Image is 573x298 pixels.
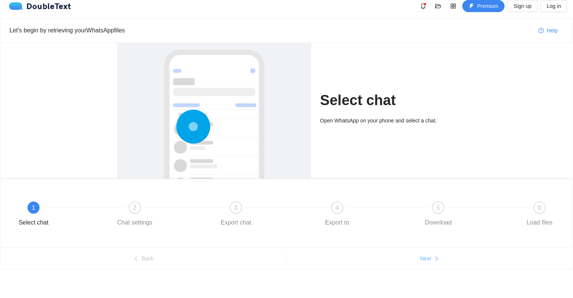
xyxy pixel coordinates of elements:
[448,3,459,9] span: appstore
[133,205,136,211] span: 2
[0,252,286,264] button: leftBack
[432,3,444,9] span: folder-open
[513,2,531,10] span: Sign up
[320,92,456,109] h1: Select chat
[12,202,113,229] div: 1Select chat
[434,256,439,262] span: right
[420,254,431,263] span: Next
[315,202,417,229] div: 4Export to
[532,24,564,37] button: question-circleHelp
[538,205,541,211] span: 6
[214,202,315,229] div: 3Export chat
[234,205,238,211] span: 3
[416,202,518,229] div: 5Download
[9,2,26,10] img: logo
[32,205,35,211] span: 1
[18,217,48,229] div: Select chat
[425,217,452,229] div: Download
[518,202,561,229] div: 6Load files
[9,2,71,10] div: DoubleText
[335,205,339,211] span: 4
[113,202,214,229] div: 2Chat settings
[477,2,498,10] span: Premium
[320,116,456,125] div: Open WhatsApp on your phone and select a chat.
[9,26,532,35] div: Let's begin by retrieving your WhatsApp files
[547,26,558,35] span: Help
[325,217,349,229] div: Export to
[547,2,561,10] span: Log in
[538,28,544,34] span: question-circle
[287,252,573,264] button: Nextright
[417,3,429,9] span: bell
[437,205,440,211] span: 5
[9,2,71,10] a: logoDoubleText
[527,217,553,229] div: Load files
[469,3,474,9] span: thunderbolt
[221,217,251,229] div: Export chat
[117,217,152,229] div: Chat settings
